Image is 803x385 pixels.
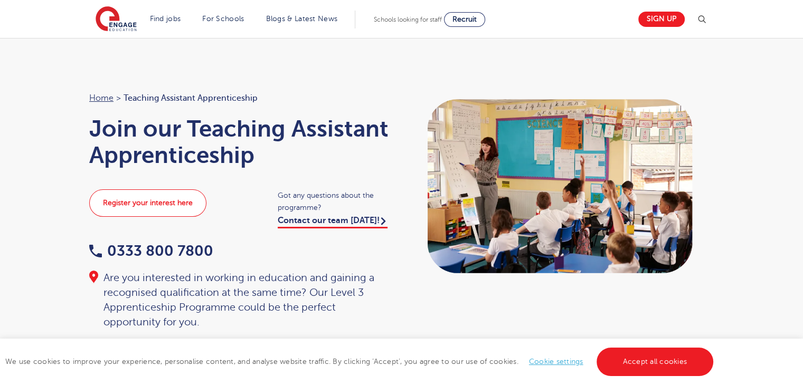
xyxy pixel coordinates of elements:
[638,12,685,27] a: Sign up
[124,91,258,105] span: Teaching Assistant Apprenticeship
[89,271,391,330] div: Are you interested in working in education and gaining a recognised qualification at the same tim...
[444,12,485,27] a: Recruit
[529,358,583,365] a: Cookie settings
[116,93,121,103] span: >
[150,15,181,23] a: Find jobs
[266,15,338,23] a: Blogs & Latest News
[452,15,477,23] span: Recruit
[89,93,114,103] a: Home
[89,243,213,259] a: 0333 800 7800
[278,216,388,228] a: Contact our team [DATE]!
[374,16,442,23] span: Schools looking for staff
[96,6,137,33] img: Engage Education
[89,91,391,105] nav: breadcrumb
[89,115,391,168] h1: Join our Teaching Assistant Apprenticeship
[278,189,391,214] span: Got any questions about the programme?
[597,348,714,376] a: Accept all cookies
[202,15,244,23] a: For Schools
[89,189,206,217] a: Register your interest here
[5,358,716,365] span: We use cookies to improve your experience, personalise content, and analyse website traffic. By c...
